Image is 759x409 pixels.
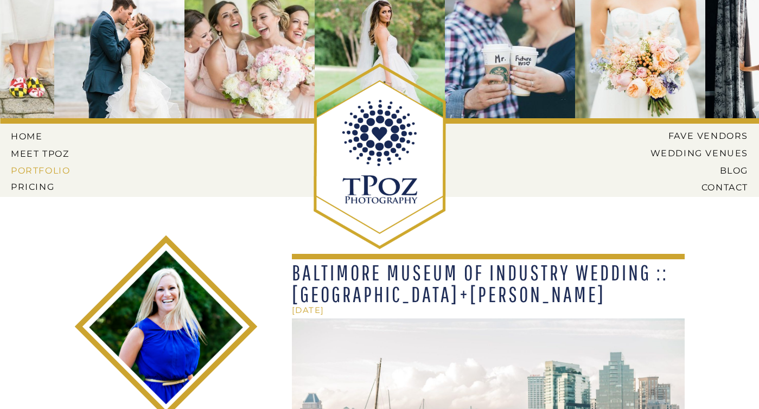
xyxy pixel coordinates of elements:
a: PORTFOLIO [11,165,73,175]
a: Baltimore Museum of Industry Wedding :: [GEOGRAPHIC_DATA]+[PERSON_NAME] [292,260,668,306]
a: MEET tPoz [11,149,70,158]
a: CONTACT [663,182,748,192]
a: HOME [11,131,60,141]
a: Pricing [11,182,73,191]
h2: [DATE] [292,305,482,315]
a: BLOG [642,165,748,175]
a: Fave Vendors [659,131,748,140]
a: Wedding Venues [634,148,748,158]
